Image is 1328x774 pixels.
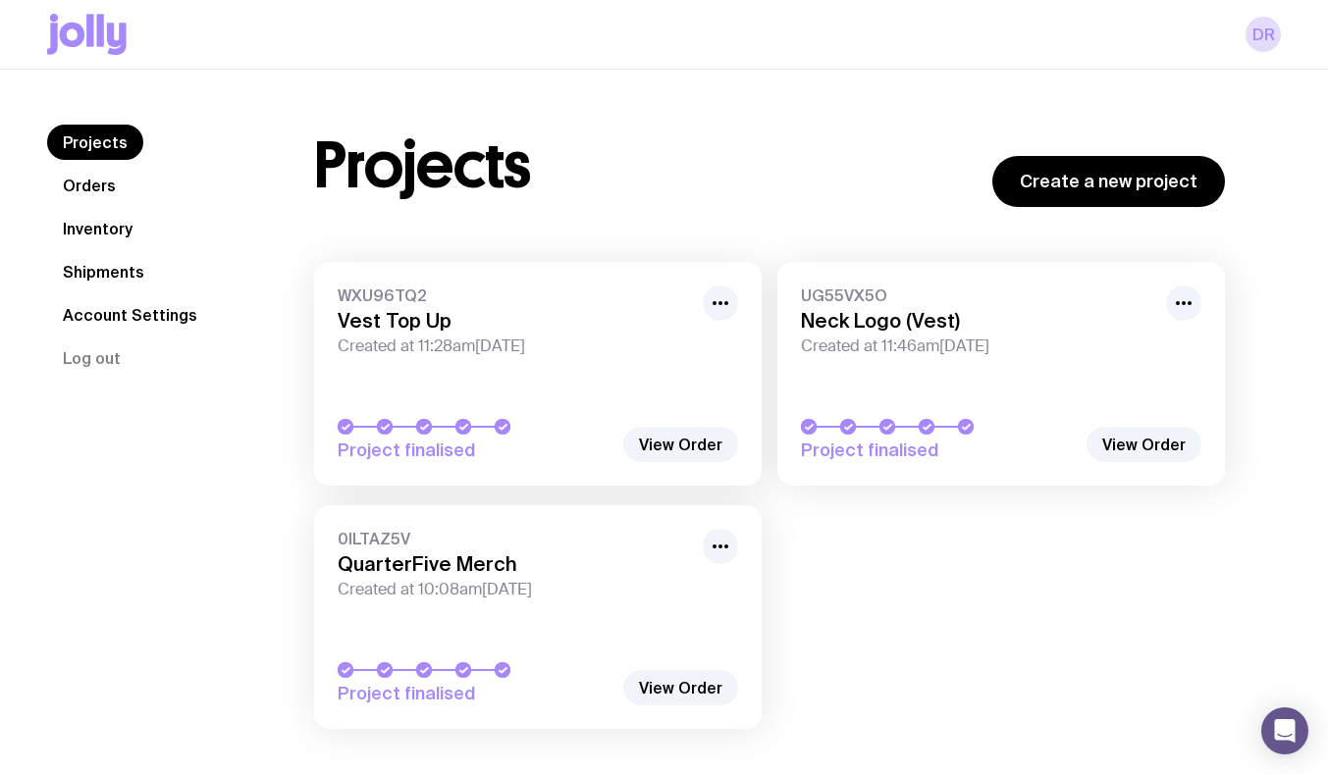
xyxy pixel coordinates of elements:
[47,125,143,160] a: Projects
[314,262,762,486] a: WXU96TQ2Vest Top UpCreated at 11:28am[DATE]Project finalised
[623,670,738,705] a: View Order
[47,211,148,246] a: Inventory
[47,168,132,203] a: Orders
[801,309,1154,333] h3: Neck Logo (Vest)
[1261,707,1308,754] div: Open Intercom Messenger
[992,156,1225,207] a: Create a new project
[338,552,691,576] h3: QuarterFive Merch
[338,682,612,705] span: Project finalised
[338,285,691,305] span: WXU96TQ2
[801,285,1154,305] span: UG55VX5O
[338,439,612,462] span: Project finalised
[47,254,160,289] a: Shipments
[338,529,691,548] span: 0ILTAZ5V
[801,336,1154,356] span: Created at 11:46am[DATE]
[47,297,213,333] a: Account Settings
[1087,427,1201,462] a: View Order
[314,134,531,197] h1: Projects
[338,309,691,333] h3: Vest Top Up
[1246,17,1281,52] a: DR
[314,505,762,729] a: 0ILTAZ5VQuarterFive MerchCreated at 10:08am[DATE]Project finalised
[777,262,1225,486] a: UG55VX5ONeck Logo (Vest)Created at 11:46am[DATE]Project finalised
[801,439,1076,462] span: Project finalised
[47,340,136,376] button: Log out
[338,336,691,356] span: Created at 11:28am[DATE]
[338,580,691,599] span: Created at 10:08am[DATE]
[623,427,738,462] a: View Order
